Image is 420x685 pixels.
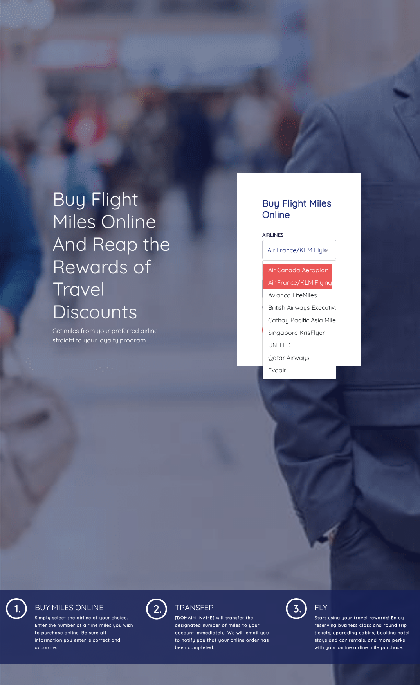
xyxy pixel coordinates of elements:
span: British Airways Executive Club [268,303,353,312]
p: [DOMAIN_NAME] will transfer the designated number of miles to your account immediately. We will e... [173,614,274,651]
p: Get miles from your preferred airline straight to your loyalty program [52,326,183,345]
button: Air France/KLM Flying Blue [262,240,336,259]
span: Avianca LifeMiles [268,290,317,300]
h1: Buy Flight Miles Online And Reap the Rewards of Travel Discounts [52,188,183,323]
h4: Buy Flight Miles Online [262,198,336,220]
span: Evaair [268,365,286,375]
label: Airlines [262,232,283,238]
img: 1 [286,597,307,619]
h4: Buy Miles Online [33,597,134,612]
h4: Fly [313,597,414,612]
span: Air Canada Aeroplan [268,265,328,275]
span: UNITED [268,340,291,350]
p: Start using your travel rewards! Enjoy reserving business class and round trip tickets, upgrading... [313,614,414,651]
div: Air France/KLM Flying Blue [267,243,326,257]
span: Singapore KrisFlyer [268,328,325,337]
h4: Transfer [173,597,274,612]
p: Simply select the airline of your choice. Enter the number of airline miles you wish to purchase ... [33,614,134,651]
span: Air France/KLM Flying Blue [268,278,346,287]
img: 1 [6,597,27,619]
span: Qatar Airways [268,353,310,362]
img: 1 [146,597,167,620]
span: Cathay Pacific Asia Miles [268,315,339,325]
